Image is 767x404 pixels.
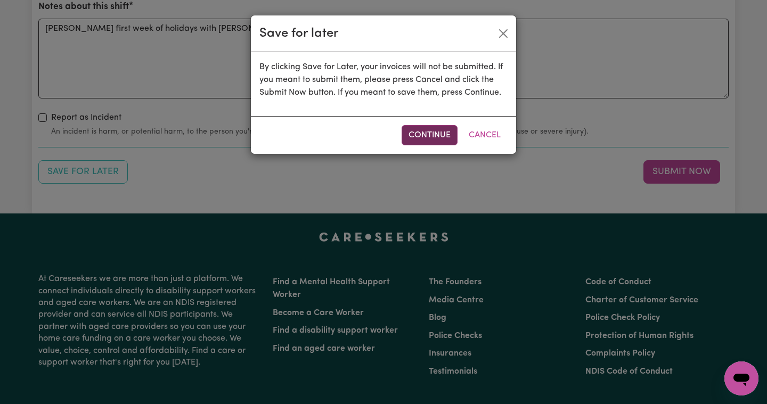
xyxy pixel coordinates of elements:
button: Close [495,25,512,42]
button: Cancel [462,125,508,145]
iframe: Button to launch messaging window [724,361,758,395]
p: By clicking Save for Later, your invoices will not be submitted. If you meant to submit them, ple... [259,61,508,99]
div: Save for later [259,24,339,43]
button: Continue [402,125,458,145]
